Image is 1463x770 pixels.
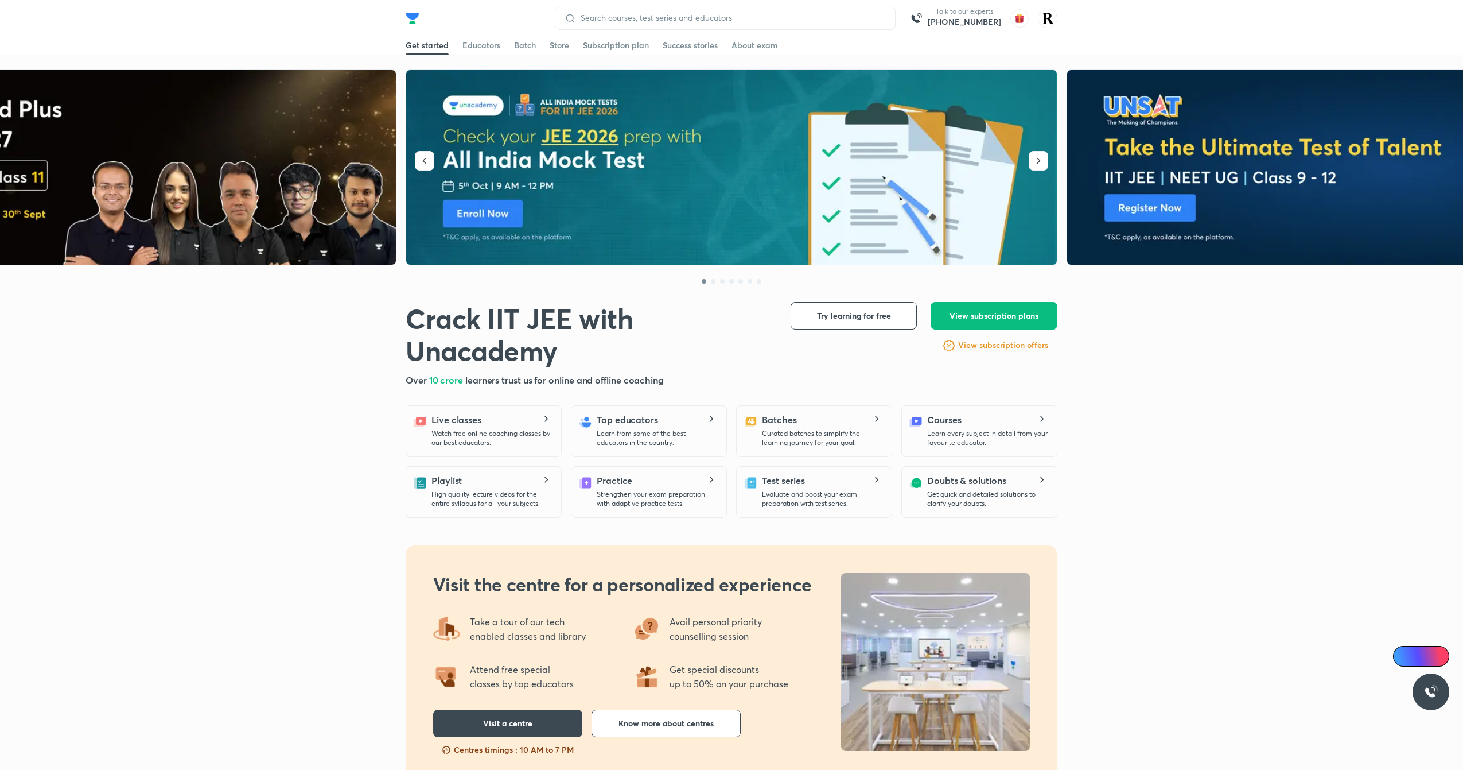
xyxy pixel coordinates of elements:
[514,40,536,51] div: Batch
[928,7,1001,16] p: Talk to our experts
[731,36,778,55] a: About exam
[817,310,891,322] span: Try learning for free
[462,36,500,55] a: Educators
[663,40,718,51] div: Success stories
[663,36,718,55] a: Success stories
[583,40,649,51] div: Subscription plan
[433,710,582,737] button: Visit a centre
[1038,9,1057,28] img: Rakhi Sharma
[618,718,714,729] span: Know more about centres
[633,615,660,643] img: offering3.png
[762,474,805,487] h5: Test series
[597,429,717,447] p: Learn from some of the best educators in the country.
[1412,652,1442,661] span: Ai Doubts
[928,16,1001,28] a: [PHONE_NUMBER]
[462,40,500,51] div: Educators
[483,718,532,729] span: Visit a centre
[633,663,660,690] img: offering1.png
[762,490,882,508] p: Evaluate and boost your exam preparation with test series.
[454,744,574,756] p: Centres timings : 10 AM to 7 PM
[927,413,961,427] h5: Courses
[927,429,1048,447] p: Learn every subject in detail from your favourite educator.
[927,474,1006,487] h5: Doubts & solutions
[406,374,429,386] span: Over
[958,339,1048,353] a: View subscription offers
[1400,652,1409,661] img: Icon
[931,302,1057,330] button: View subscription plans
[431,429,552,447] p: Watch free online coaching classes by our best educators.
[433,663,461,690] img: offering2.png
[433,573,812,596] h2: Visit the centre for a personalized experience
[670,614,764,644] p: Avail personal priority counselling session
[592,710,741,737] button: Know more about centres
[406,302,772,366] h1: Crack IIT JEE with Unacademy
[597,474,632,487] h5: Practice
[514,36,536,55] a: Batch
[762,413,796,427] h5: Batches
[927,490,1048,508] p: Get quick and detailed solutions to clarify your doubts.
[791,302,917,330] button: Try learning for free
[431,490,552,508] p: High quality lecture videos for the entire syllabus for all your subjects.
[406,11,419,25] img: Company Logo
[597,413,658,427] h5: Top educators
[958,339,1048,351] h6: View subscription offers
[762,429,882,447] p: Curated batches to simplify the learning journey for your goal.
[470,662,574,691] p: Attend free special classes by top educators
[1393,646,1449,667] a: Ai Doubts
[406,40,449,51] div: Get started
[406,36,449,55] a: Get started
[470,614,586,644] p: Take a tour of our tech enabled classes and library
[905,7,928,30] img: call-us
[431,413,481,427] h5: Live classes
[1424,685,1438,699] img: ttu
[731,40,778,51] div: About exam
[550,40,569,51] div: Store
[670,662,788,691] p: Get special discounts up to 50% on your purchase
[433,615,461,643] img: offering4.png
[576,13,886,22] input: Search courses, test series and educators
[950,310,1038,322] span: View subscription plans
[429,374,465,386] span: 10 crore
[597,490,717,508] p: Strengthen your exam preparation with adaptive practice tests.
[583,36,649,55] a: Subscription plan
[441,744,452,756] img: slots-fillng-fast
[841,573,1030,751] img: uncentre_LP_b041622b0f.jpg
[431,474,462,487] h5: Playlist
[465,374,664,386] span: learners trust us for online and offline coaching
[550,36,569,55] a: Store
[1010,9,1029,28] img: avatar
